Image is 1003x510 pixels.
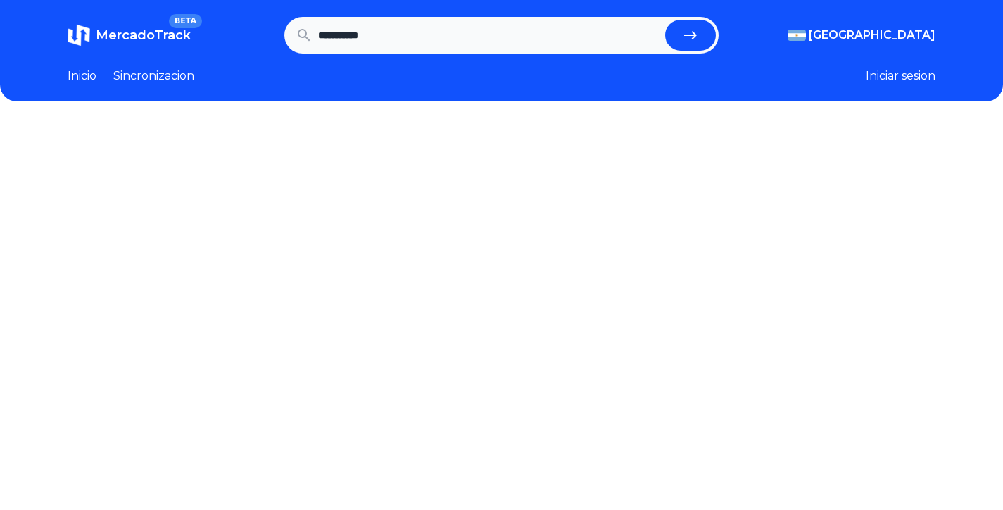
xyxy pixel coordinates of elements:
[68,68,96,85] a: Inicio
[866,68,935,85] button: Iniciar sesion
[113,68,194,85] a: Sincronizacion
[788,27,935,44] button: [GEOGRAPHIC_DATA]
[96,27,191,43] span: MercadoTrack
[68,24,191,46] a: MercadoTrackBETA
[809,27,935,44] span: [GEOGRAPHIC_DATA]
[68,24,90,46] img: MercadoTrack
[169,14,202,28] span: BETA
[788,30,806,41] img: Argentina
